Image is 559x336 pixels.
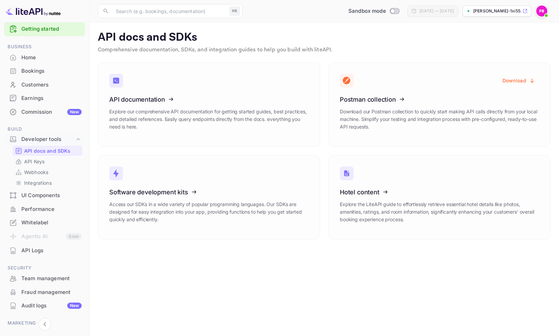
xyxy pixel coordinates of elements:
[12,178,82,188] div: Integrations
[498,74,539,87] button: Download
[4,244,85,257] a: API Logs
[4,78,85,92] div: Customers
[340,108,539,131] p: Download our Postman collection to quickly start making API calls directly from your local machin...
[4,216,85,229] a: Whitelabel
[4,125,85,133] span: Build
[24,179,52,186] p: Integrations
[4,64,85,78] div: Bookings
[21,205,82,213] div: Performance
[4,189,85,202] a: UI Components
[109,108,309,131] p: Explore our comprehensive API documentation for getting started guides, best practices, and detai...
[6,6,61,17] img: LiteAPI logo
[4,64,85,77] a: Bookings
[4,78,85,91] a: Customers
[21,25,82,33] a: Getting started
[98,31,551,44] p: API docs and SDKs
[112,4,227,18] input: Search (e.g. bookings, documentation)
[21,219,82,227] div: Whitelabel
[536,6,547,17] img: Fredrik Sjoberg
[4,272,85,285] a: Team management
[4,51,85,64] a: Home
[340,201,539,223] p: Explore the LiteAPI guide to effortlessly retrieve essential hotel details like photos, amenities...
[21,288,82,296] div: Fraud management
[4,286,85,298] a: Fraud management
[348,7,386,15] span: Sandbox mode
[12,167,82,177] div: Webhooks
[4,133,85,145] div: Developer tools
[4,216,85,230] div: Whitelabel
[24,147,71,154] p: API docs and SDKs
[4,92,85,104] a: Earnings
[346,7,402,15] div: Switch to Production mode
[4,92,85,105] div: Earnings
[15,179,80,186] a: Integrations
[419,8,454,14] div: [DATE] — [DATE]
[67,303,82,309] div: New
[15,169,80,176] a: Webhooks
[4,244,85,257] div: API Logs
[21,108,82,116] div: Commission
[473,8,521,14] p: [PERSON_NAME]-1xi55....
[21,94,82,102] div: Earnings
[15,158,80,165] a: API Keys
[21,302,82,310] div: Audit logs
[12,146,82,156] div: API docs and SDKs
[24,169,48,176] p: Webhooks
[340,96,539,103] h3: Postman collection
[4,22,85,36] div: Getting started
[21,54,82,62] div: Home
[39,318,51,330] button: Collapse navigation
[230,7,240,16] div: ⌘K
[4,299,85,312] a: Audit logsNew
[109,189,309,196] h3: Software development kits
[4,203,85,215] a: Performance
[67,109,82,115] div: New
[98,62,320,147] a: API documentationExplore our comprehensive API documentation for getting started guides, best pra...
[4,105,85,119] div: CommissionNew
[109,96,309,103] h3: API documentation
[4,43,85,51] span: Business
[98,46,551,54] p: Comprehensive documentation, SDKs, and integration guides to help you build with liteAPI.
[21,67,82,75] div: Bookings
[109,201,309,223] p: Access our SDKs in a wide variety of popular programming languages. Our SDKs are designed for eas...
[24,158,44,165] p: API Keys
[12,156,82,166] div: API Keys
[21,81,82,89] div: Customers
[340,189,539,196] h3: Hotel content
[4,105,85,118] a: CommissionNew
[21,247,82,255] div: API Logs
[15,147,80,154] a: API docs and SDKs
[4,264,85,272] span: Security
[21,192,82,200] div: UI Components
[21,275,82,283] div: Team management
[98,155,320,240] a: Software development kitsAccess our SDKs in a wide variety of popular programming languages. Our ...
[4,272,85,285] div: Team management
[21,135,75,143] div: Developer tools
[4,299,85,313] div: Audit logsNew
[328,155,551,240] a: Hotel contentExplore the LiteAPI guide to effortlessly retrieve essential hotel details like phot...
[4,319,85,327] span: Marketing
